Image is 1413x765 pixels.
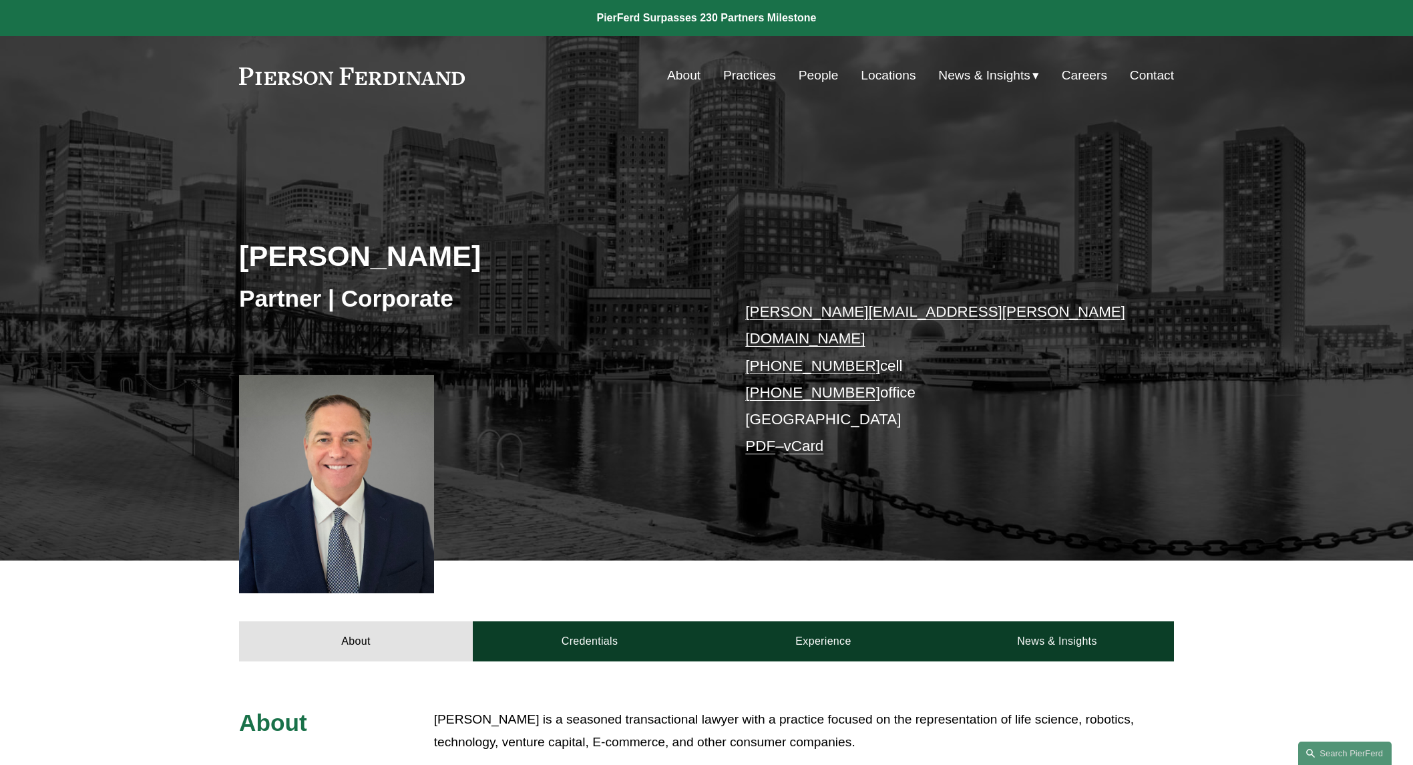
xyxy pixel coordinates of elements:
[745,438,775,454] a: PDF
[1130,63,1174,88] a: Contact
[723,63,776,88] a: Practices
[1062,63,1107,88] a: Careers
[784,438,824,454] a: vCard
[434,708,1174,754] p: [PERSON_NAME] is a seasoned transactional lawyer with a practice focused on the representation of...
[745,303,1125,347] a: [PERSON_NAME][EMAIL_ADDRESS][PERSON_NAME][DOMAIN_NAME]
[799,63,839,88] a: People
[239,284,706,313] h3: Partner | Corporate
[938,64,1030,88] span: News & Insights
[667,63,700,88] a: About
[1298,742,1392,765] a: Search this site
[940,621,1174,661] a: News & Insights
[745,384,880,401] a: [PHONE_NUMBER]
[745,357,880,374] a: [PHONE_NUMBER]
[239,710,307,736] span: About
[745,299,1135,460] p: cell office [GEOGRAPHIC_DATA] –
[938,63,1039,88] a: folder dropdown
[706,621,940,661] a: Experience
[239,239,706,273] h2: [PERSON_NAME]
[239,621,473,661] a: About
[861,63,916,88] a: Locations
[473,621,706,661] a: Credentials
